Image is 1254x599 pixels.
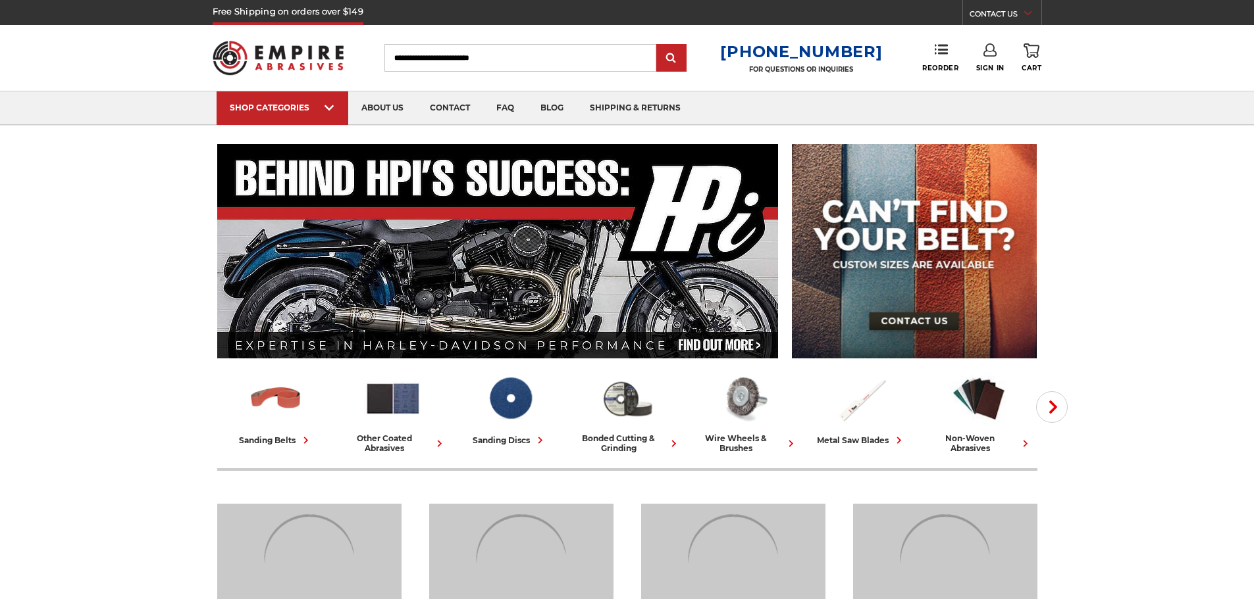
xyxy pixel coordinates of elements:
[574,433,681,453] div: bonded cutting & grinding
[247,370,305,427] img: Sanding Belts
[1022,64,1041,72] span: Cart
[716,370,773,427] img: Wire Wheels & Brushes
[213,32,344,84] img: Empire Abrasives
[481,370,539,427] img: Sanding Discs
[1022,43,1041,72] a: Cart
[1036,391,1068,423] button: Next
[926,433,1032,453] div: non-woven abrasives
[691,433,798,453] div: wire wheels & brushes
[833,370,891,427] img: Metal Saw Blades
[976,64,1005,72] span: Sign In
[817,433,906,447] div: metal saw blades
[483,91,527,125] a: faq
[340,370,446,453] a: other coated abrasives
[792,144,1037,358] img: promo banner for custom belts.
[230,103,335,112] div: SHOP CATEGORIES
[926,370,1032,453] a: non-woven abrasives
[239,433,313,447] div: sanding belts
[922,43,958,72] a: Reorder
[222,370,329,447] a: sanding belts
[217,144,779,358] img: Banner for an interview featuring Horsepower Inc who makes Harley performance upgrades featured o...
[577,91,694,125] a: shipping & returns
[658,45,685,72] input: Submit
[808,370,915,447] a: metal saw blades
[364,370,422,427] img: Other Coated Abrasives
[574,370,681,453] a: bonded cutting & grinding
[417,91,483,125] a: contact
[970,7,1041,25] a: CONTACT US
[348,91,417,125] a: about us
[691,370,798,453] a: wire wheels & brushes
[473,433,547,447] div: sanding discs
[950,370,1008,427] img: Non-woven Abrasives
[340,433,446,453] div: other coated abrasives
[922,64,958,72] span: Reorder
[598,370,656,427] img: Bonded Cutting & Grinding
[720,65,882,74] p: FOR QUESTIONS OR INQUIRIES
[457,370,563,447] a: sanding discs
[720,42,882,61] a: [PHONE_NUMBER]
[527,91,577,125] a: blog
